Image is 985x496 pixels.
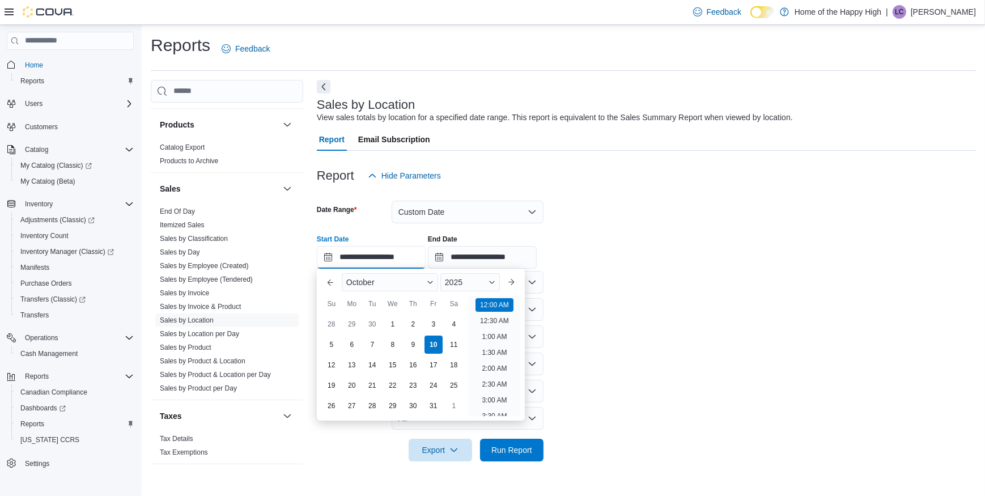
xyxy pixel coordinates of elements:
span: Sales by Product & Location [160,357,245,366]
button: Custom Date [392,201,544,223]
span: Users [25,99,43,108]
span: Hide Parameters [381,170,441,181]
a: [US_STATE] CCRS [16,433,84,447]
a: Settings [20,457,54,470]
span: Adjustments (Classic) [20,215,95,224]
span: Settings [25,459,49,468]
a: My Catalog (Classic) [16,159,96,172]
span: Sales by Product [160,343,211,352]
button: Export [409,439,472,461]
div: day-29 [343,315,361,333]
div: day-18 [445,356,463,374]
div: day-3 [424,315,443,333]
button: Manifests [11,260,138,275]
a: Home [20,58,48,72]
div: View sales totals by location for a specified date range. This report is equivalent to the Sales ... [317,112,793,124]
button: Catalog [20,143,53,156]
p: [PERSON_NAME] [911,5,976,19]
span: Operations [25,333,58,342]
a: Customers [20,120,62,134]
div: Fr [424,295,443,313]
a: Sales by Day [160,248,200,256]
span: Reports [16,74,134,88]
span: Cash Management [16,347,134,361]
span: Sales by Location [160,316,214,325]
label: End Date [428,235,457,244]
div: day-9 [404,336,422,354]
button: Catalog [2,142,138,158]
div: day-14 [363,356,381,374]
label: Start Date [317,235,349,244]
div: day-5 [322,336,341,354]
div: day-31 [424,397,443,415]
h3: Sales [160,183,181,194]
span: 2025 [445,278,462,287]
span: Washington CCRS [16,433,134,447]
a: Sales by Employee (Created) [160,262,249,270]
span: Home [20,58,134,72]
span: Reports [25,372,49,381]
button: Users [2,96,138,112]
span: Tax Exemptions [160,448,208,457]
a: Dashboards [11,400,138,416]
button: Inventory [2,196,138,212]
span: Sales by Day [160,248,200,257]
div: Sa [445,295,463,313]
button: Taxes [160,410,278,422]
div: Button. Open the month selector. October is currently selected. [342,273,438,291]
a: Adjustments (Classic) [11,212,138,228]
span: Cash Management [20,349,78,358]
button: Operations [2,330,138,346]
a: Feedback [217,37,274,60]
span: My Catalog (Beta) [20,177,75,186]
span: Itemized Sales [160,221,205,230]
span: Products to Archive [160,156,218,166]
button: Inventory [20,197,57,211]
nav: Complex example [7,52,134,494]
button: Settings [2,455,138,471]
button: Users [20,97,47,111]
span: Purchase Orders [20,279,72,288]
div: day-24 [424,376,443,395]
span: Transfers [20,311,49,320]
button: My Catalog (Beta) [11,173,138,189]
span: Users [20,97,134,111]
span: End Of Day [160,207,195,216]
div: day-30 [404,397,422,415]
div: day-17 [424,356,443,374]
button: Open list of options [528,278,537,287]
span: Sales by Product per Day [160,384,237,393]
div: day-25 [445,376,463,395]
h3: Taxes [160,410,182,422]
button: Previous Month [321,273,339,291]
div: day-7 [363,336,381,354]
a: My Catalog (Beta) [16,175,80,188]
span: Reports [20,370,134,383]
div: day-1 [384,315,402,333]
button: Canadian Compliance [11,384,138,400]
div: day-16 [404,356,422,374]
a: Transfers (Classic) [11,291,138,307]
li: 1:30 AM [477,346,511,359]
h3: Report [317,169,354,183]
div: October, 2025 [321,314,464,416]
button: Open list of options [528,332,537,341]
div: Tu [363,295,381,313]
a: Feedback [689,1,746,23]
h3: Sales by Location [317,98,415,112]
span: Tax Details [160,434,193,443]
span: Canadian Compliance [16,385,134,399]
span: Operations [20,331,134,345]
span: October [346,278,375,287]
span: Inventory [20,197,134,211]
span: Inventory Count [20,231,69,240]
input: Press the down key to enter a popover containing a calendar. Press the escape key to close the po... [317,246,426,269]
div: day-4 [445,315,463,333]
a: My Catalog (Classic) [11,158,138,173]
div: day-8 [384,336,402,354]
div: day-23 [404,376,422,395]
span: Settings [20,456,134,470]
div: day-2 [404,315,422,333]
button: Cash Management [11,346,138,362]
